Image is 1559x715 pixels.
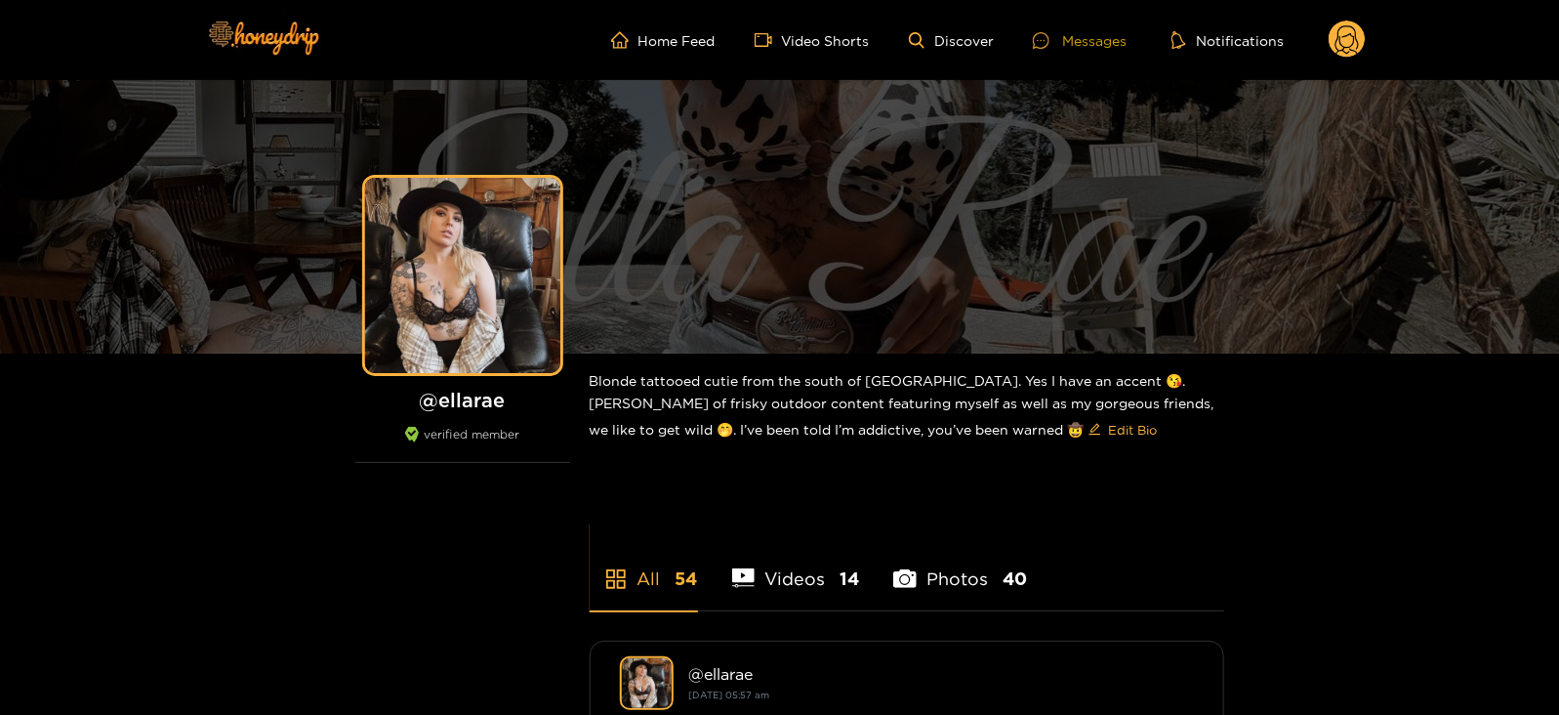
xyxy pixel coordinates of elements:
[689,690,770,700] small: [DATE] 05:57 am
[611,31,638,49] span: home
[590,354,1224,461] div: Blonde tattooed cutie from the south of [GEOGRAPHIC_DATA]. Yes I have an accent 😘. [PERSON_NAME] ...
[1003,567,1027,591] span: 40
[1085,414,1162,445] button: editEdit Bio
[755,31,782,49] span: video-camera
[590,523,698,610] li: All
[604,568,628,591] span: appstore
[676,567,698,591] span: 54
[611,31,716,49] a: Home Feed
[893,523,1027,610] li: Photos
[355,427,570,463] div: verified member
[909,32,994,49] a: Discover
[732,523,860,610] li: Videos
[1109,420,1158,440] span: Edit Bio
[355,388,570,412] h1: @ ellarae
[689,665,1194,683] div: @ ellarae
[755,31,870,49] a: Video Shorts
[1166,30,1290,50] button: Notifications
[620,656,674,710] img: ellarae
[1088,423,1101,438] span: edit
[840,567,859,591] span: 14
[1033,29,1127,52] div: Messages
